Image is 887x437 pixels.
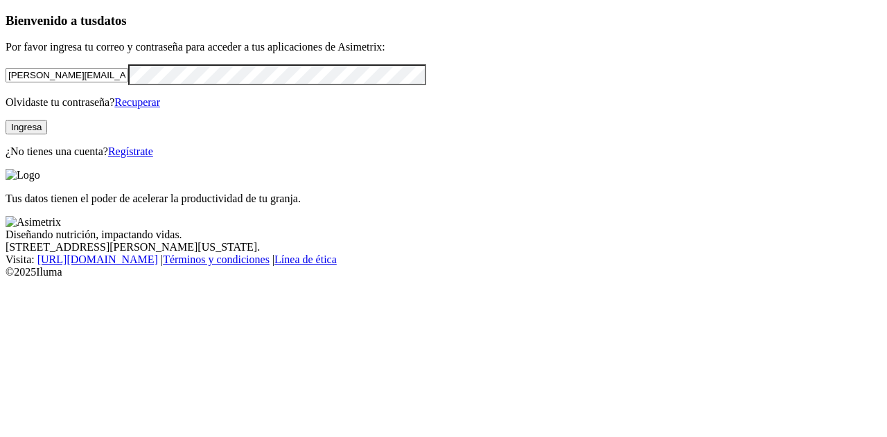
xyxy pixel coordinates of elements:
[6,120,47,134] button: Ingresa
[108,145,153,157] a: Regístrate
[274,253,337,265] a: Línea de ética
[6,13,881,28] h3: Bienvenido a tus
[163,253,270,265] a: Términos y condiciones
[6,241,881,253] div: [STREET_ADDRESS][PERSON_NAME][US_STATE].
[6,266,881,278] div: © 2025 Iluma
[37,253,158,265] a: [URL][DOMAIN_NAME]
[6,193,881,205] p: Tus datos tienen el poder de acelerar la productividad de tu granja.
[6,253,881,266] div: Visita : | |
[6,169,40,181] img: Logo
[6,41,881,53] p: Por favor ingresa tu correo y contraseña para acceder a tus aplicaciones de Asimetrix:
[6,68,128,82] input: Tu correo
[97,13,127,28] span: datos
[6,229,881,241] div: Diseñando nutrición, impactando vidas.
[6,216,61,229] img: Asimetrix
[114,96,160,108] a: Recuperar
[6,96,881,109] p: Olvidaste tu contraseña?
[6,145,881,158] p: ¿No tienes una cuenta?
